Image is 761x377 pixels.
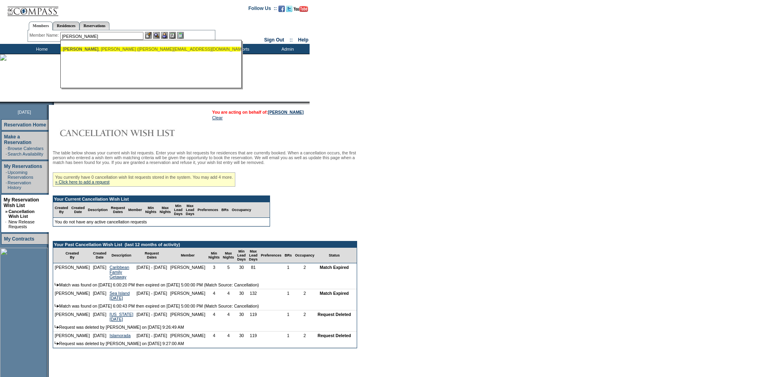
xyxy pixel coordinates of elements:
a: » Click here to add a request [55,180,109,184]
b: » [5,209,8,214]
td: Match was found on [DATE] 6:00:20 PM then expired on [DATE] 5:00:00 PM (Match Source: Cancellation) [53,281,357,289]
td: Description [86,202,109,218]
td: 132 [247,289,259,302]
td: · [5,219,8,229]
a: Reservation History [8,180,31,190]
td: 2 [293,310,316,323]
td: 5 [221,263,236,281]
a: Upcoming Reservations [8,170,33,180]
a: Cancellation Wish List [8,209,34,219]
td: Admin [264,44,310,54]
img: b_edit.gif [145,32,152,39]
nobr: Match Expired [320,291,349,296]
img: Subscribe to our YouTube Channel [294,6,308,12]
td: Occupancy [230,202,253,218]
nobr: [DATE] - [DATE] [137,291,167,296]
td: 81 [247,263,259,281]
nobr: [DATE] - [DATE] [137,265,167,270]
td: 30 [236,332,248,339]
td: Request Dates [135,248,169,263]
a: Subscribe to our YouTube Channel [294,8,308,13]
nobr: [DATE] - [DATE] [137,312,167,317]
td: Max Lead Days [184,202,196,218]
img: arrow.gif [55,283,59,286]
td: [DATE] [91,332,108,339]
td: Member [127,202,144,218]
img: Reservations [169,32,176,39]
td: BRs [283,248,293,263]
a: Islamorada [109,333,131,338]
td: Created Date [70,202,87,218]
a: Sign Out [264,37,284,43]
td: 4 [221,310,236,323]
td: Your Current Cancellation Wish List [53,196,270,202]
td: 4 [221,332,236,339]
img: arrow.gif [55,341,59,345]
div: , [PERSON_NAME] ([PERSON_NAME][EMAIL_ADDRESS][DOMAIN_NAME]) [63,47,238,51]
td: Min Lead Days [236,248,248,263]
td: Request was deleted by [PERSON_NAME] on [DATE] 9:26:49 AM [53,323,357,332]
a: Make a Reservation [4,134,32,145]
a: Search Availability [8,152,43,156]
td: Created Date [91,248,108,263]
td: · [6,170,7,180]
td: Request was deleted by [PERSON_NAME] on [DATE] 9:27:00 AM [53,339,357,348]
a: New Release Requests [8,219,34,229]
td: 1 [283,332,293,339]
img: Impersonate [161,32,168,39]
a: [US_STATE] [DATE] [109,312,133,322]
img: promoShadowLeftCorner.gif [51,102,54,105]
td: 30 [236,263,248,281]
td: 4 [207,332,221,339]
td: [PERSON_NAME] [53,332,91,339]
td: 119 [247,332,259,339]
span: You are acting on behalf of: [212,110,304,114]
td: [PERSON_NAME] [169,263,207,281]
td: 2 [293,289,316,302]
td: Match was found on [DATE] 6:00:43 PM then expired on [DATE] 5:00:00 PM (Match Source: Cancellation) [53,302,357,310]
td: Max Nights [158,202,173,218]
a: Browse Calendars [8,146,44,151]
div: Member Name: [30,32,60,39]
nobr: [DATE] - [DATE] [137,333,167,338]
td: Request Dates [109,202,127,218]
td: 1 [283,289,293,302]
a: My Reservations [4,164,42,169]
div: The table below shows your current wish list requests. Enter your wish list requests for residenc... [53,150,357,358]
img: Cancellation Wish List [53,125,213,141]
td: Member [169,248,207,263]
td: 2 [293,332,316,339]
td: Max Lead Days [247,248,259,263]
td: 30 [236,310,248,323]
a: Caribbean Family Getaway [109,265,129,279]
img: blank.gif [54,102,55,105]
a: My Reservation Wish List [4,197,39,208]
td: [PERSON_NAME] [53,289,91,302]
td: [PERSON_NAME] [169,289,207,302]
nobr: Match Expired [320,265,349,270]
td: You do not have any active cancellation requests [53,218,270,226]
span: :: [290,37,293,43]
a: Help [298,37,308,43]
nobr: Request Deleted [318,333,351,338]
td: 1 [283,263,293,281]
td: [DATE] [91,310,108,323]
td: BRs [220,202,230,218]
td: [DATE] [91,289,108,302]
td: Preferences [196,202,220,218]
td: 1 [283,310,293,323]
a: Clear [212,115,223,120]
td: 119 [247,310,259,323]
img: View [153,32,160,39]
a: Become our fan on Facebook [278,8,285,13]
a: Reservations [79,22,109,30]
span: [DATE] [18,110,31,114]
a: Sea Island [DATE] [109,291,129,300]
td: Your Past Cancellation Wish List (last 12 months of activity) [53,241,357,248]
td: Follow Us :: [248,5,277,14]
a: Members [29,22,53,30]
td: Status [316,248,353,263]
td: Description [108,248,135,263]
td: 4 [207,289,221,302]
img: arrow.gif [55,304,59,308]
